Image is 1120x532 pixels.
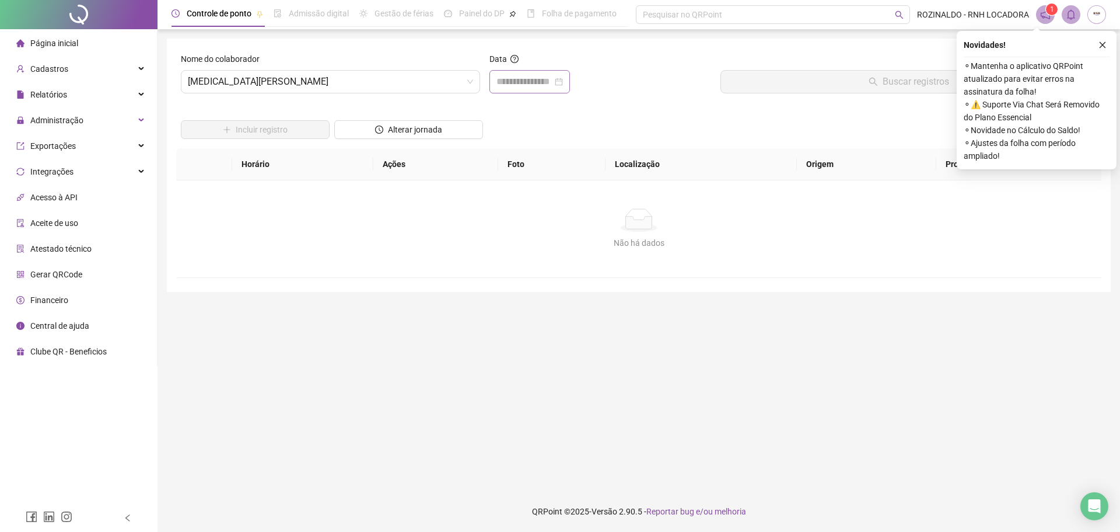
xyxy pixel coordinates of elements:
[124,514,132,522] span: left
[374,9,433,18] span: Gestão de férias
[16,219,24,227] span: audit
[187,9,251,18] span: Controle de ponto
[16,296,24,304] span: dollar
[459,9,505,18] span: Painel do DP
[30,244,92,253] span: Atestado técnico
[1080,492,1108,520] div: Open Intercom Messenger
[16,116,24,124] span: lock
[1098,41,1107,49] span: close
[274,9,282,18] span: file-done
[375,126,383,134] span: clock-circle
[16,39,24,47] span: home
[16,347,24,356] span: gift
[190,237,1087,249] div: Não há dados
[16,245,24,253] span: solution
[16,168,24,176] span: sync
[527,9,535,18] span: book
[1040,9,1051,20] span: notification
[30,141,76,151] span: Exportações
[964,124,1109,137] span: ⚬ Novidade no Cálculo do Saldo!
[16,322,24,330] span: info-circle
[188,71,473,93] span: YASMIN LOPES MONTEZUMA
[256,11,263,18] span: pushpin
[30,90,67,99] span: Relatórios
[30,39,78,48] span: Página inicial
[181,120,330,139] button: Incluir registro
[30,167,73,176] span: Integrações
[43,511,55,523] span: linkedin
[720,70,1097,93] button: Buscar registros
[30,116,83,125] span: Administração
[30,270,82,279] span: Gerar QRCode
[157,491,1120,532] footer: QRPoint © 2025 - 2.90.5 -
[646,507,746,516] span: Reportar bug e/ou melhoria
[510,55,519,63] span: question-circle
[964,60,1109,98] span: ⚬ Mantenha o aplicativo QRPoint atualizado para evitar erros na assinatura da folha!
[591,507,617,516] span: Versão
[936,148,1101,180] th: Protocolo
[444,9,452,18] span: dashboard
[16,65,24,73] span: user-add
[30,347,107,356] span: Clube QR - Beneficios
[1066,9,1076,20] span: bell
[334,120,483,139] button: Alterar jornada
[30,193,78,202] span: Acesso à API
[30,218,78,228] span: Aceite de uso
[797,148,936,180] th: Origem
[1046,4,1058,15] sup: 1
[498,148,605,180] th: Foto
[605,148,797,180] th: Localização
[964,98,1109,124] span: ⚬ ⚠️ Suporte Via Chat Será Removido do Plano Essencial
[16,91,24,99] span: file
[964,137,1109,162] span: ⚬ Ajustes da folha com período ampliado!
[1050,5,1054,13] span: 1
[181,53,267,65] label: Nome do colaborador
[16,193,24,201] span: api
[388,123,442,136] span: Alterar jornada
[30,321,89,331] span: Central de ajuda
[917,8,1029,21] span: ROZINALDO - RNH LOCADORA
[373,148,498,180] th: Ações
[232,148,373,180] th: Horário
[509,11,516,18] span: pushpin
[26,511,37,523] span: facebook
[30,64,68,74] span: Cadastros
[1088,6,1105,23] img: 53026
[964,39,1006,51] span: Novidades !
[542,9,617,18] span: Folha de pagamento
[61,511,72,523] span: instagram
[489,54,507,64] span: Data
[171,9,180,18] span: clock-circle
[16,142,24,150] span: export
[895,11,904,19] span: search
[289,9,349,18] span: Admissão digital
[16,270,24,279] span: qrcode
[334,126,483,135] a: Alterar jornada
[30,295,68,305] span: Financeiro
[359,9,367,18] span: sun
